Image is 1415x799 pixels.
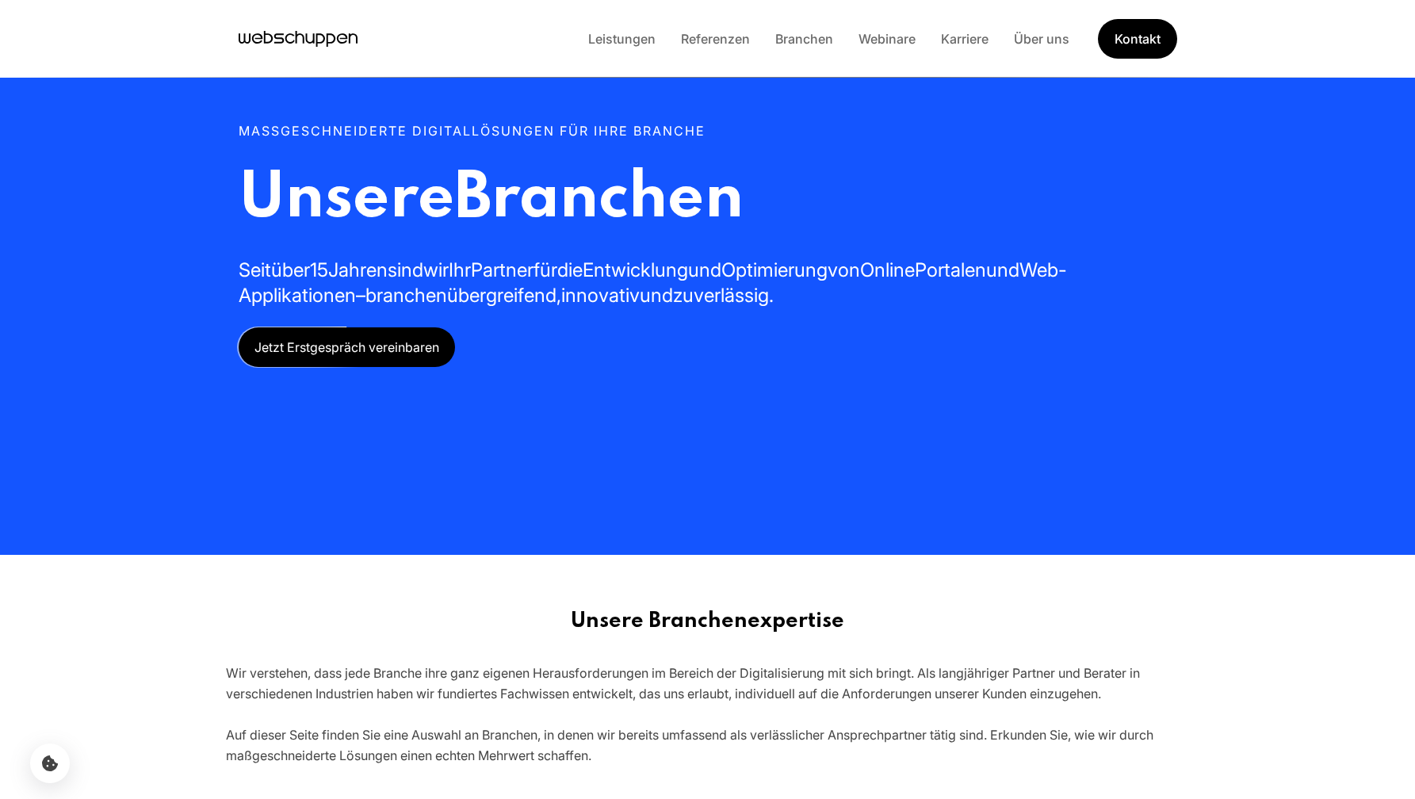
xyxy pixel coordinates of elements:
span: Entwicklung [583,258,688,281]
span: 15 [310,258,328,281]
span: zuverlässig. [673,284,774,307]
span: die [557,258,583,281]
span: von [828,258,860,281]
span: Portalen [915,258,986,281]
a: Referenzen [668,31,763,47]
h2: Unsere Branchenexpertise [226,609,1190,634]
a: Leistungen [576,31,668,47]
p: Maßgeschneiderte Digitallösungen für Ihre Branche [239,120,1177,141]
span: sind [388,258,423,281]
span: Partner [471,258,533,281]
span: Seit [239,258,271,281]
span: branchenübergreifend, [365,284,561,307]
span: Jahren [328,258,388,281]
a: Get Started [1096,17,1177,61]
span: wir [423,258,449,281]
span: Branchen [454,167,744,231]
button: Cookie-Einstellungen öffnen [30,744,70,783]
span: Unsere [239,167,454,231]
span: und [688,258,721,281]
div: Wir verstehen, dass jede Branche ihre ganz eigenen Herausforderungen im Bereich der Digitalisieru... [226,663,1190,766]
span: Optimierung [721,258,828,281]
span: Ihr [449,258,471,281]
span: für [533,258,557,281]
span: Online [860,258,915,281]
a: Jetzt Erstgespräch vereinbaren [239,327,455,367]
span: und [986,258,1019,281]
a: Über uns [1001,31,1082,47]
span: und [640,284,673,307]
span: über [271,258,310,281]
span: innovativ [561,284,640,307]
a: Hauptseite besuchen [239,27,358,51]
a: Branchen [763,31,846,47]
span: – [356,284,365,307]
a: Webinare [846,31,928,47]
a: Karriere [928,31,1001,47]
